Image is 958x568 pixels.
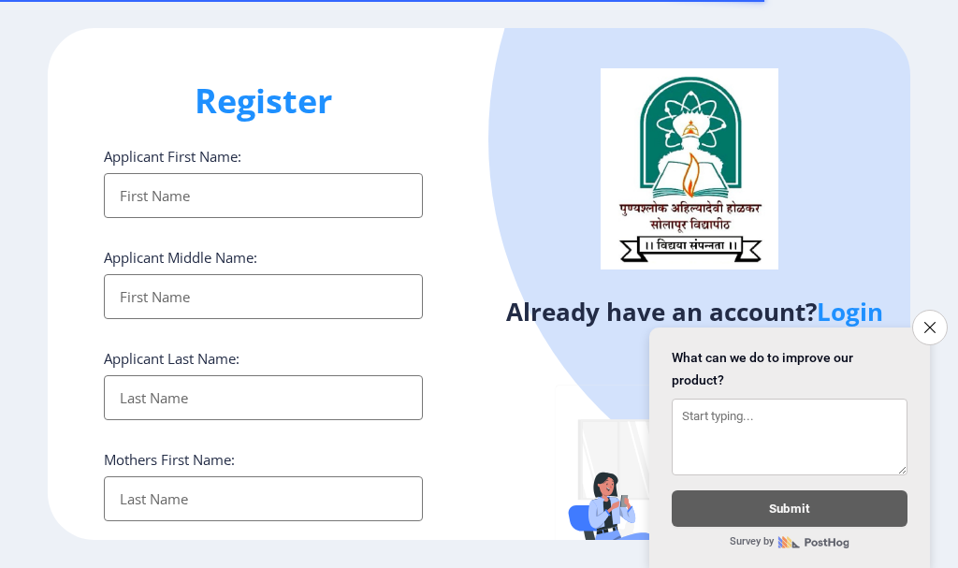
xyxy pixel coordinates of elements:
[104,476,423,521] input: Last Name
[104,79,423,124] h1: Register
[601,68,778,269] img: logo
[104,147,241,166] label: Applicant First Name:
[104,248,257,267] label: Applicant Middle Name:
[104,274,423,319] input: First Name
[104,450,235,469] label: Mothers First Name:
[817,295,883,328] a: Login
[104,375,423,420] input: Last Name
[493,297,896,327] h4: Already have an account?
[104,173,423,218] input: First Name
[104,349,239,368] label: Applicant Last Name:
